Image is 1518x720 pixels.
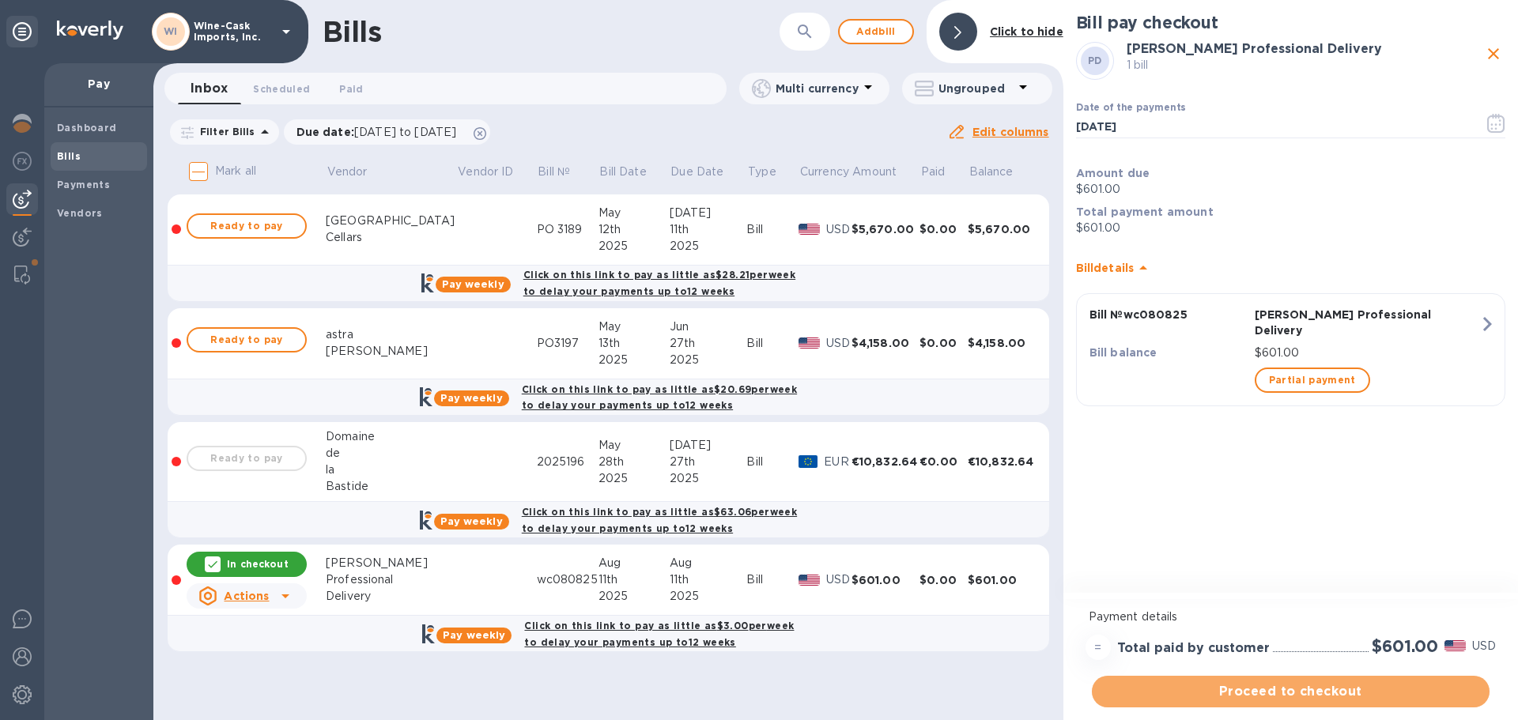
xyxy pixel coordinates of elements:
[326,326,457,343] div: astra
[670,352,747,368] div: 2025
[440,392,503,404] b: Pay weekly
[187,213,307,239] button: Ready to pay
[201,330,293,349] span: Ready to pay
[919,454,968,469] div: €0.00
[1117,641,1270,656] h3: Total paid by customer
[799,224,820,235] img: USD
[194,21,273,43] p: Wine-Cask Imports, Inc.
[164,25,178,37] b: WI
[921,164,966,180] span: Paid
[670,164,744,180] span: Due Date
[599,238,670,254] div: 2025
[326,343,457,360] div: [PERSON_NAME]
[326,588,457,605] div: Delivery
[1089,307,1248,322] p: Bill № wc080825
[852,454,919,469] div: €10,832.64
[326,428,457,445] div: Domaine
[969,164,1034,180] span: Balance
[746,454,799,470] div: Bill
[1105,682,1477,701] span: Proceed to checkout
[852,164,897,180] p: Amount
[670,555,747,571] div: Aug
[921,164,946,180] p: Paid
[968,335,1037,351] div: $4,158.00
[824,454,851,470] p: EUR
[253,81,310,97] span: Scheduled
[1076,262,1134,274] b: Bill details
[57,179,110,190] b: Payments
[599,164,666,180] span: Bill Date
[1089,345,1248,360] p: Bill balance
[599,470,670,487] div: 2025
[800,164,849,180] p: Currency
[919,335,968,351] div: $0.00
[972,126,1049,138] u: Edit columns
[523,269,795,297] b: Click on this link to pay as little as $28.21 per week to delay your payments up to 12 weeks
[1089,609,1493,625] p: Payment details
[826,335,852,352] p: USD
[599,588,670,605] div: 2025
[524,620,794,648] b: Click on this link to pay as little as $3.00 per week to delay your payments up to 12 weeks
[323,15,381,48] h1: Bills
[6,16,38,47] div: Unpin categories
[938,81,1014,96] p: Ungrouped
[326,571,457,588] div: Professional
[1127,57,1482,74] p: 1 bill
[327,164,388,180] span: Vendor
[748,164,797,180] span: Type
[1076,205,1214,218] b: Total payment amount
[1076,293,1505,406] button: Bill №wc080825[PERSON_NAME] Professional DeliveryBill balance$601.00Partial payment
[799,337,820,349] img: USD
[599,221,670,238] div: 12th
[191,77,228,100] span: Inbox
[670,454,747,470] div: 27th
[670,588,747,605] div: 2025
[194,125,255,138] p: Filter Bills
[354,126,456,138] span: [DATE] to [DATE]
[1444,640,1466,651] img: USD
[1255,345,1479,361] p: $601.00
[776,81,859,96] p: Multi currency
[187,327,307,352] button: Ready to pay
[670,437,747,454] div: [DATE]
[746,221,799,238] div: Bill
[538,164,570,180] p: Bill №
[599,555,670,571] div: Aug
[326,445,457,462] div: de
[13,152,32,171] img: Foreign exchange
[670,319,747,335] div: Jun
[326,478,457,495] div: Bastide
[968,572,1037,588] div: $601.00
[599,319,670,335] div: May
[599,205,670,221] div: May
[599,437,670,454] div: May
[670,205,747,221] div: [DATE]
[201,217,293,236] span: Ready to pay
[458,164,534,180] span: Vendor ID
[670,571,747,588] div: 11th
[838,19,914,44] button: Addbill
[852,572,919,588] div: $601.00
[1076,13,1505,32] h2: Bill pay checkout
[1255,368,1370,393] button: Partial payment
[599,164,646,180] p: Bill Date
[1076,220,1505,236] p: $601.00
[599,335,670,352] div: 13th
[1127,41,1382,56] b: [PERSON_NAME] Professional Delivery
[326,229,457,246] div: Cellars
[1086,635,1111,660] div: =
[826,571,852,588] p: USD
[599,454,670,470] div: 28th
[852,164,917,180] span: Amount
[852,22,900,41] span: Add bill
[224,590,269,602] u: Actions
[537,571,599,588] div: wc080825
[215,163,256,179] p: Mark all
[968,221,1037,237] div: $5,670.00
[522,383,797,412] b: Click on this link to pay as little as $20.69 per week to delay your payments up to 12 weeks
[458,164,513,180] p: Vendor ID
[327,164,368,180] p: Vendor
[670,335,747,352] div: 27th
[522,506,797,534] b: Click on this link to pay as little as $63.06 per week to delay your payments up to 12 weeks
